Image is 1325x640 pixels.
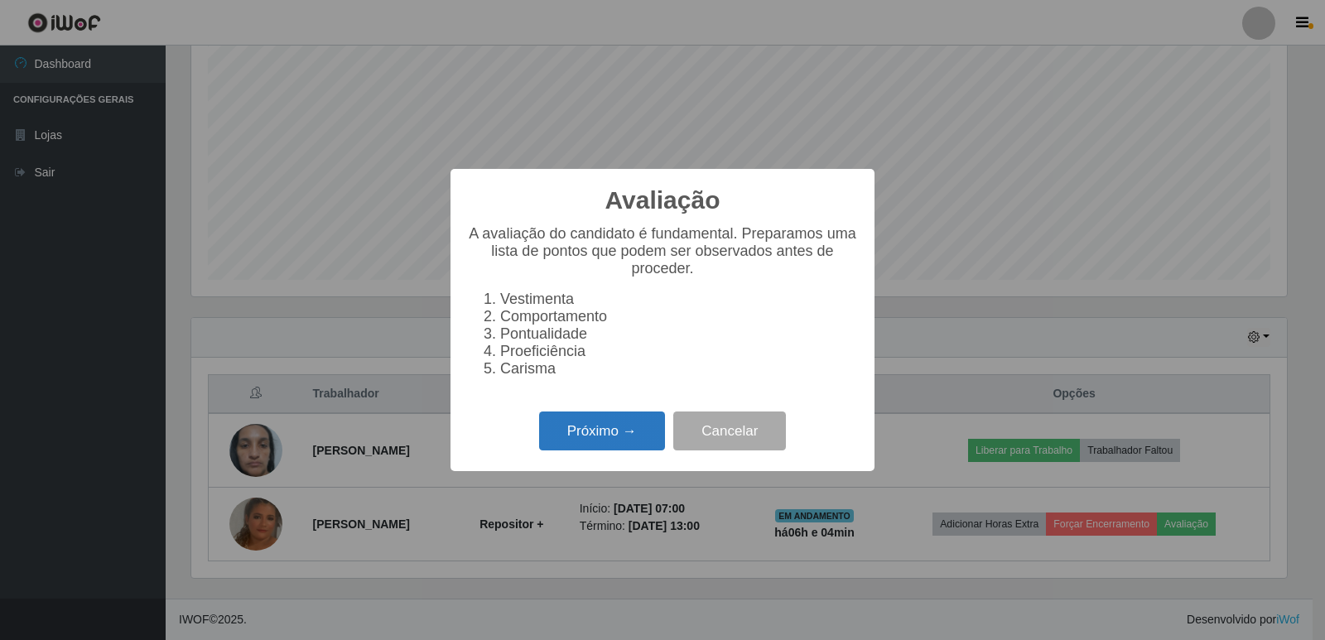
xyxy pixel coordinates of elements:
[673,411,786,450] button: Cancelar
[500,360,858,378] li: Carisma
[500,325,858,343] li: Pontualidade
[500,308,858,325] li: Comportamento
[605,185,720,215] h2: Avaliação
[467,225,858,277] p: A avaliação do candidato é fundamental. Preparamos uma lista de pontos que podem ser observados a...
[539,411,665,450] button: Próximo →
[500,291,858,308] li: Vestimenta
[500,343,858,360] li: Proeficiência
